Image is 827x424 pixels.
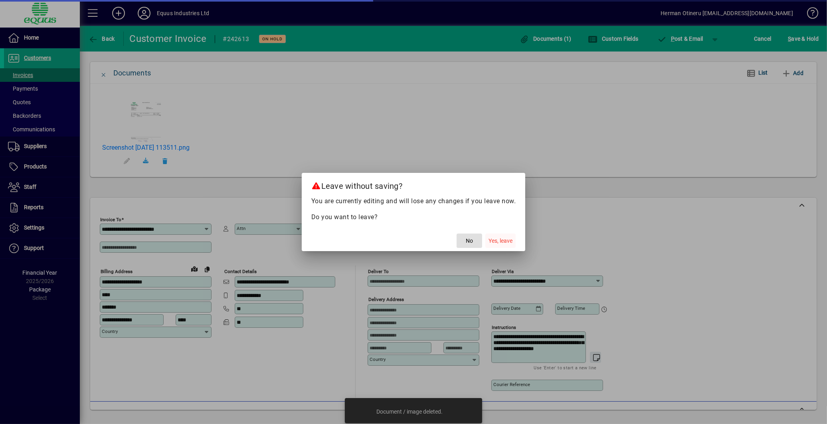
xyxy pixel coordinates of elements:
[311,212,516,222] p: Do you want to leave?
[302,173,526,196] h2: Leave without saving?
[466,237,473,245] span: No
[311,196,516,206] p: You are currently editing and will lose any changes if you leave now.
[457,234,482,248] button: No
[489,237,512,245] span: Yes, leave
[485,234,516,248] button: Yes, leave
